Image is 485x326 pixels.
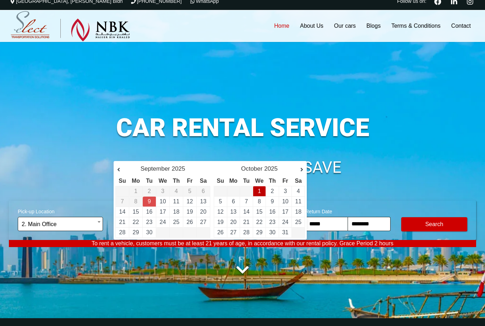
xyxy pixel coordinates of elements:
[159,178,167,184] span: Wednesday
[200,219,207,225] a: 27
[282,198,289,204] a: 10
[148,198,151,204] a: 9
[187,198,193,204] a: 12
[161,188,164,194] span: 3
[243,178,250,184] span: Tuesday
[160,219,166,225] a: 24
[230,209,236,215] a: 13
[282,219,289,225] a: 24
[283,178,288,184] span: Friday
[173,178,180,184] span: Thursday
[134,188,137,194] span: 1
[282,209,289,215] a: 17
[18,217,103,231] span: 2. Main Office
[282,229,289,235] a: 31
[230,229,236,235] a: 27
[9,240,476,247] p: To rent a vehicle, customers must be at least 21 years of age, in accordance with our rental poli...
[117,166,128,173] a: Prev
[172,165,185,172] span: 2025
[200,209,207,215] a: 20
[160,209,166,215] a: 17
[143,197,156,207] td: Return Date
[230,219,236,225] a: 20
[269,209,276,215] a: 16
[256,209,263,215] a: 15
[329,10,361,42] a: Our cars
[229,178,238,184] span: Monday
[401,217,467,231] button: Modify Search
[241,165,262,172] span: October
[258,198,261,204] a: 8
[119,219,126,225] a: 21
[297,188,300,194] a: 4
[200,198,207,204] a: 13
[187,219,193,225] a: 26
[256,219,263,225] a: 22
[121,198,124,204] span: 7
[271,198,274,204] a: 9
[18,204,103,217] span: Pick-up Location
[361,10,386,42] a: Blogs
[173,219,180,225] a: 25
[146,219,153,225] a: 23
[132,178,140,184] span: Monday
[258,188,261,194] a: 1
[295,178,302,184] span: Saturday
[134,198,137,204] span: 8
[243,229,250,235] a: 28
[284,188,287,194] a: 3
[119,209,126,215] a: 14
[232,198,235,204] a: 6
[9,159,476,176] h1: SEARCH, COMPARE & SAVE
[295,219,301,225] a: 25
[295,209,301,215] a: 18
[255,178,264,184] span: Wednesday
[243,209,250,215] a: 14
[264,165,278,172] span: 2025
[269,219,276,225] a: 23
[256,229,263,235] a: 29
[305,204,391,217] span: Return Date
[173,209,180,215] a: 18
[146,229,153,235] a: 30
[245,198,248,204] a: 7
[146,209,153,215] a: 16
[119,178,126,184] span: Sunday
[11,11,130,42] img: Select Rent a Car
[160,198,166,204] a: 10
[141,165,170,172] span: September
[188,188,191,194] span: 5
[175,188,178,194] span: 4
[295,198,301,204] a: 11
[148,188,151,194] span: 2
[446,10,476,42] a: Contact
[217,219,224,225] a: 19
[293,166,303,173] a: Next
[9,115,476,140] h1: CAR RENTAL SERVICE
[271,188,274,194] a: 2
[219,198,222,204] a: 5
[133,209,139,215] a: 15
[119,229,126,235] a: 28
[133,219,139,225] a: 22
[217,209,224,215] a: 12
[217,178,224,184] span: Sunday
[269,178,276,184] span: Thursday
[295,10,329,42] a: About Us
[386,10,446,42] a: Terms & Conditions
[187,209,193,215] a: 19
[200,178,207,184] span: Saturday
[187,178,193,184] span: Friday
[269,229,276,235] a: 30
[173,198,180,204] a: 11
[22,217,99,231] span: 2. Main Office
[243,219,250,225] a: 21
[202,188,205,194] span: 6
[269,10,295,42] a: Home
[146,178,152,184] span: Tuesday
[217,229,224,235] a: 26
[133,229,139,235] a: 29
